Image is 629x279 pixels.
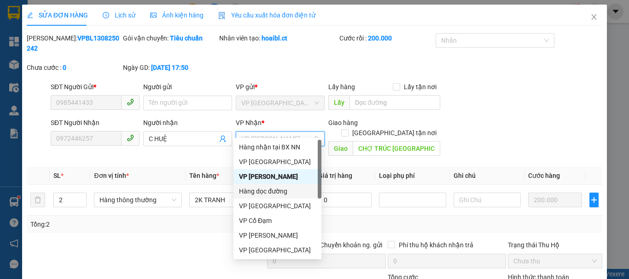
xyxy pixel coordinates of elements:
span: Lấy hàng [328,83,355,91]
input: Dọc đường [349,95,440,110]
b: [DATE] 17:50 [151,64,188,71]
b: hoaibl.ct [262,34,287,42]
div: Hàng nhận tại BX NN [233,140,321,154]
div: SĐT Người Gửi [51,82,140,92]
div: VP Hoàng Liệt [233,169,321,184]
span: Giá trị hàng [318,172,352,179]
div: Người gửi [143,82,232,92]
span: phone [127,134,134,142]
span: VP Hoàng Liệt [241,132,319,146]
div: VP [PERSON_NAME] [239,171,316,182]
span: Tên hàng [189,172,219,179]
li: Hotline: 1900252555 [86,34,385,46]
div: VP [GEOGRAPHIC_DATA] [239,245,316,255]
input: 0 [528,193,582,207]
span: Giao [328,141,353,156]
span: Ảnh kiện hàng [150,11,204,19]
input: Ghi Chú [454,193,521,207]
span: Đơn vị tính [94,172,128,179]
div: Chưa cước : [27,63,121,73]
span: Yêu cầu xuất hóa đơn điện tử [218,11,315,19]
div: Hàng dọc đường [233,184,321,199]
div: VP Hà Đông [233,199,321,213]
div: Nhân viên tạo: [219,33,338,43]
span: SL [53,172,61,179]
img: logo.jpg [12,11,58,57]
div: VP [GEOGRAPHIC_DATA] [239,157,316,167]
span: Cước hàng [528,172,560,179]
div: Hàng dọc đường [239,186,316,196]
b: GỬI : VP [GEOGRAPHIC_DATA] [12,67,137,97]
div: VP Cổ Đạm [239,216,316,226]
span: Chuyển khoản ng. gửi [316,240,386,250]
img: icon [218,12,226,19]
div: Tổng: 2 [30,219,244,229]
span: Giao hàng [328,119,358,126]
div: Gói vận chuyển: [123,33,217,43]
div: VP Xuân Giang [233,243,321,257]
div: Ngày GD: [123,63,217,73]
div: VP Cương Gián [233,228,321,243]
span: close [590,13,598,21]
span: Lấy tận nơi [400,82,440,92]
th: Loại phụ phí [375,167,450,185]
span: SỬA ĐƠN HÀNG [27,11,88,19]
div: Người nhận [143,118,232,128]
span: plus [590,196,598,204]
div: VP [PERSON_NAME] [239,230,316,240]
div: SĐT Người Nhận [51,118,140,128]
span: edit [27,12,33,18]
th: Ghi chú [450,167,524,185]
b: Tiêu chuẩn [170,34,203,42]
span: Chưa thu [513,254,597,268]
li: Cổ Đạm, xã [GEOGRAPHIC_DATA], [GEOGRAPHIC_DATA] [86,23,385,34]
b: 200.000 [368,34,392,42]
div: VP [GEOGRAPHIC_DATA] [239,201,316,211]
div: VP Cổ Đạm [233,213,321,228]
span: Hàng thông thường [99,193,176,207]
div: VP Mỹ Đình [233,154,321,169]
div: Trạng thái Thu Hộ [508,240,602,250]
span: picture [150,12,157,18]
input: Dọc đường [353,141,440,156]
span: Lấy [328,95,349,110]
div: [PERSON_NAME]: [27,33,121,53]
div: Hàng nhận tại BX NN [239,142,316,152]
span: phone [127,98,134,106]
span: user-add [219,135,227,142]
span: clock-circle [103,12,109,18]
div: Cước rồi : [339,33,434,43]
span: [GEOGRAPHIC_DATA] tận nơi [349,128,440,138]
span: VP Bình Lộc [241,96,319,110]
button: plus [589,193,599,207]
div: VP gửi [236,82,325,92]
span: VP Nhận [236,119,262,126]
button: delete [30,193,45,207]
span: Phí thu hộ khách nhận trả [395,240,477,250]
input: VD: Bàn, Ghế [189,193,256,207]
span: Lịch sử [103,11,135,19]
button: Close [581,5,607,30]
b: 0 [63,64,66,71]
